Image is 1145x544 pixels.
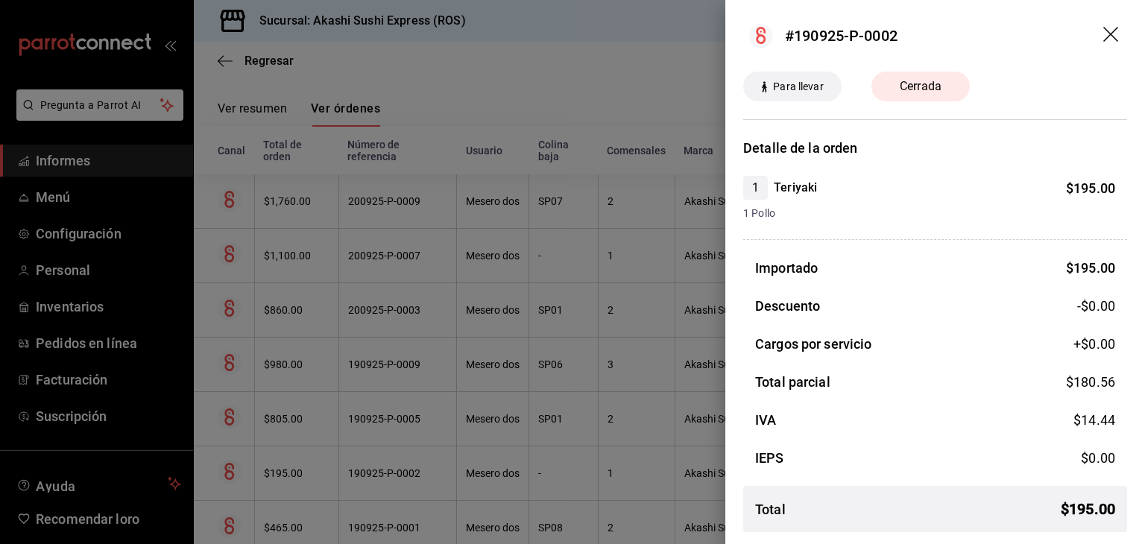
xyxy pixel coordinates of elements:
font: +$ [1073,336,1088,352]
font: #190925-P-0002 [785,27,898,45]
font: 195.00 [1069,500,1115,518]
font: Cargos por servicio [755,336,872,352]
font: 195.00 [1073,260,1115,276]
font: 0.00 [1088,450,1115,466]
font: $ [1061,500,1069,518]
button: arrastrar [1103,27,1121,45]
font: 1 [752,180,759,194]
font: Importado [755,260,818,276]
font: Cerrada [900,79,941,93]
font: 1 Pollo [743,207,775,219]
font: 195.00 [1073,180,1115,196]
font: -$0.00 [1077,298,1115,314]
font: $ [1081,450,1088,466]
font: Total parcial [755,374,830,390]
font: $ [1073,412,1081,428]
font: Detalle de la orden [743,140,858,156]
font: $ [1066,374,1073,390]
font: IVA [755,412,776,428]
font: $ [1066,180,1073,196]
font: Total [755,502,786,517]
font: 0.00 [1088,336,1115,352]
font: 14.44 [1081,412,1115,428]
font: IEPS [755,450,784,466]
font: 180.56 [1073,374,1115,390]
font: Descuento [755,298,820,314]
font: $ [1066,260,1073,276]
font: Para llevar [773,80,823,92]
font: Teriyaki [774,180,817,194]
